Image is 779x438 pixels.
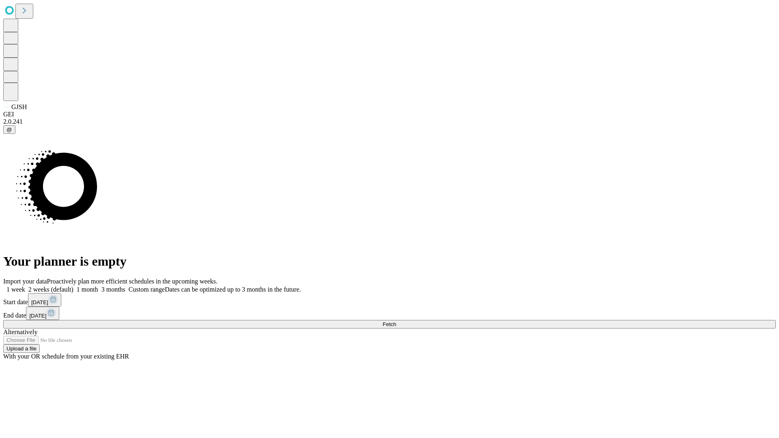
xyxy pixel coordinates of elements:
span: Custom range [129,286,165,293]
span: Import your data [3,278,47,285]
span: @ [6,127,12,133]
button: @ [3,125,15,134]
div: Start date [3,293,776,307]
span: Proactively plan more efficient schedules in the upcoming weeks. [47,278,217,285]
button: [DATE] [26,307,59,320]
span: GJSH [11,103,27,110]
span: 2 weeks (default) [28,286,73,293]
span: Alternatively [3,328,37,335]
div: GEI [3,111,776,118]
span: [DATE] [31,299,48,305]
button: Upload a file [3,344,40,353]
span: Fetch [383,321,396,327]
button: Fetch [3,320,776,328]
span: 3 months [101,286,125,293]
span: 1 week [6,286,25,293]
h1: Your planner is empty [3,254,776,269]
span: Dates can be optimized up to 3 months in the future. [165,286,301,293]
div: 2.0.241 [3,118,776,125]
div: End date [3,307,776,320]
span: With your OR schedule from your existing EHR [3,353,129,360]
span: 1 month [77,286,98,293]
span: [DATE] [29,313,46,319]
button: [DATE] [28,293,61,307]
